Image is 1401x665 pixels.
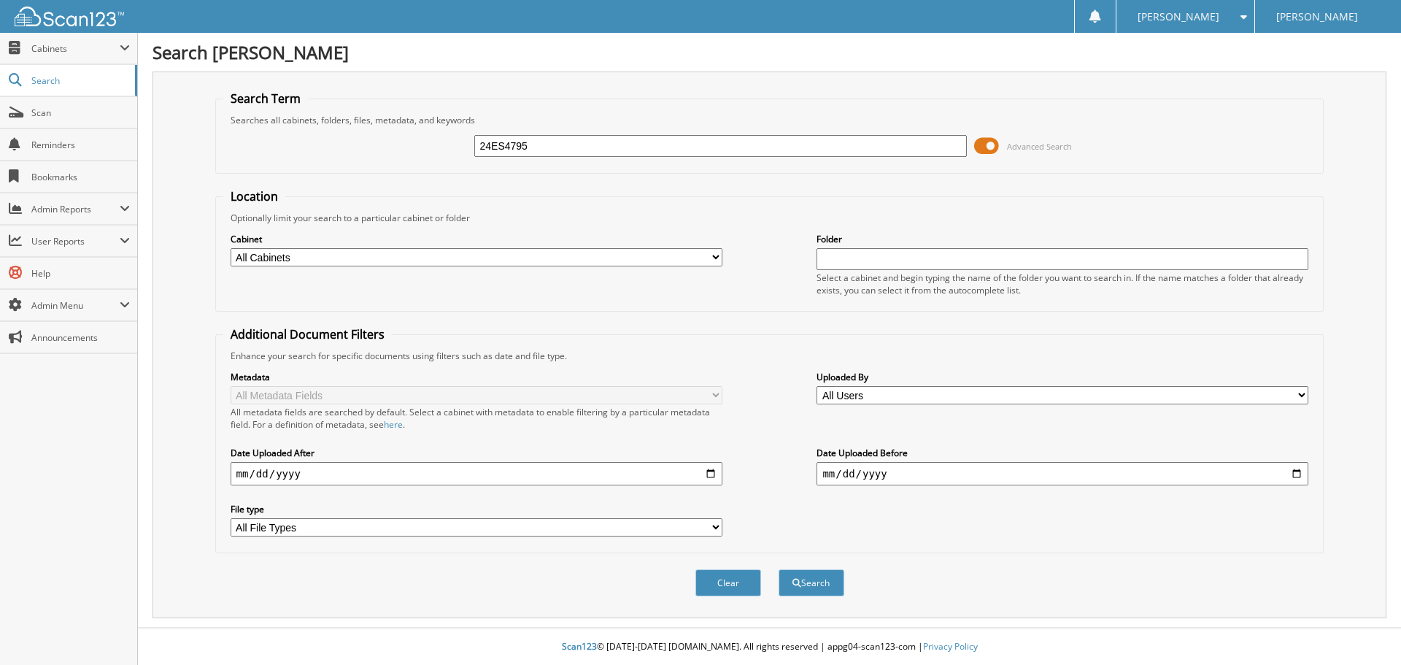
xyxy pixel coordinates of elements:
[1328,595,1401,665] iframe: Chat Widget
[153,40,1386,64] h1: Search [PERSON_NAME]
[223,212,1316,224] div: Optionally limit your search to a particular cabinet or folder
[31,235,120,247] span: User Reports
[31,107,130,119] span: Scan
[223,350,1316,362] div: Enhance your search for specific documents using filters such as date and file type.
[223,326,392,342] legend: Additional Document Filters
[231,503,722,515] label: File type
[223,91,308,107] legend: Search Term
[31,171,130,183] span: Bookmarks
[31,42,120,55] span: Cabinets
[695,569,761,596] button: Clear
[31,299,120,312] span: Admin Menu
[223,114,1316,126] div: Searches all cabinets, folders, files, metadata, and keywords
[31,203,120,215] span: Admin Reports
[817,371,1308,383] label: Uploaded By
[1007,141,1072,152] span: Advanced Search
[31,331,130,344] span: Announcements
[231,447,722,459] label: Date Uploaded After
[31,267,130,280] span: Help
[817,447,1308,459] label: Date Uploaded Before
[384,418,403,431] a: here
[15,7,124,26] img: scan123-logo-white.svg
[1276,12,1358,21] span: [PERSON_NAME]
[817,462,1308,485] input: end
[817,272,1308,296] div: Select a cabinet and begin typing the name of the folder you want to search in. If the name match...
[31,139,130,151] span: Reminders
[1138,12,1219,21] span: [PERSON_NAME]
[231,462,722,485] input: start
[231,371,722,383] label: Metadata
[817,233,1308,245] label: Folder
[231,233,722,245] label: Cabinet
[138,629,1401,665] div: © [DATE]-[DATE] [DOMAIN_NAME]. All rights reserved | appg04-scan123-com |
[562,640,597,653] span: Scan123
[231,406,722,431] div: All metadata fields are searched by default. Select a cabinet with metadata to enable filtering b...
[779,569,844,596] button: Search
[923,640,978,653] a: Privacy Policy
[223,188,285,204] legend: Location
[31,74,128,87] span: Search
